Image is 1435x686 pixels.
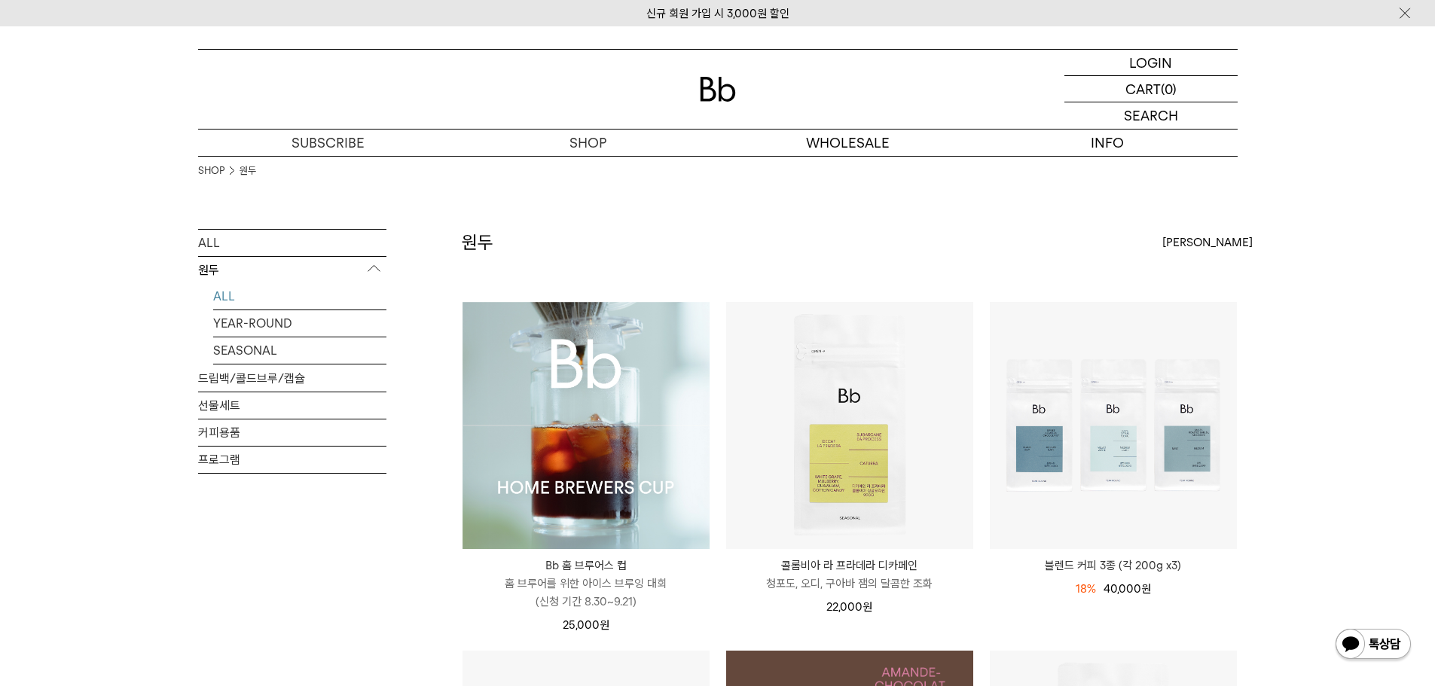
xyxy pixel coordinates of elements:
[726,556,973,575] p: 콜롬비아 라 프라데라 디카페인
[990,556,1237,575] a: 블렌드 커피 3종 (각 200g x3)
[646,7,789,20] a: 신규 회원 가입 시 3,000원 할인
[700,77,736,102] img: 로고
[198,419,386,446] a: 커피용품
[978,130,1238,156] p: INFO
[198,365,386,392] a: 드립백/콜드브루/캡슐
[1076,580,1096,598] div: 18%
[1334,627,1412,663] img: 카카오톡 채널 1:1 채팅 버튼
[198,447,386,473] a: 프로그램
[726,556,973,593] a: 콜롬비아 라 프라데라 디카페인 청포도, 오디, 구아바 잼의 달콤한 조화
[463,575,710,611] p: 홈 브루어를 위한 아이스 브루잉 대회 (신청 기간 8.30~9.21)
[462,230,493,255] h2: 원두
[240,163,256,178] a: 원두
[826,600,872,614] span: 22,000
[463,302,710,549] img: Bb 홈 브루어스 컵
[198,392,386,419] a: 선물세트
[600,618,609,632] span: 원
[198,130,458,156] a: SUBSCRIBE
[463,556,710,611] a: Bb 홈 브루어스 컵 홈 브루어를 위한 아이스 브루잉 대회(신청 기간 8.30~9.21)
[1129,50,1172,75] p: LOGIN
[198,257,386,284] p: 원두
[1064,50,1238,76] a: LOGIN
[213,310,386,337] a: YEAR-ROUND
[1162,233,1253,252] span: [PERSON_NAME]
[198,163,224,178] a: SHOP
[1104,582,1151,596] span: 40,000
[1064,76,1238,102] a: CART (0)
[718,130,978,156] p: WHOLESALE
[1125,76,1161,102] p: CART
[1124,102,1178,129] p: SEARCH
[1141,582,1151,596] span: 원
[990,302,1237,549] img: 블렌드 커피 3종 (각 200g x3)
[213,283,386,309] a: ALL
[563,618,609,632] span: 25,000
[1161,76,1177,102] p: (0)
[726,575,973,593] p: 청포도, 오디, 구아바 잼의 달콤한 조화
[863,600,872,614] span: 원
[458,130,718,156] a: SHOP
[198,230,386,256] a: ALL
[213,337,386,364] a: SEASONAL
[463,556,710,575] p: Bb 홈 브루어스 컵
[726,302,973,549] img: 콜롬비아 라 프라데라 디카페인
